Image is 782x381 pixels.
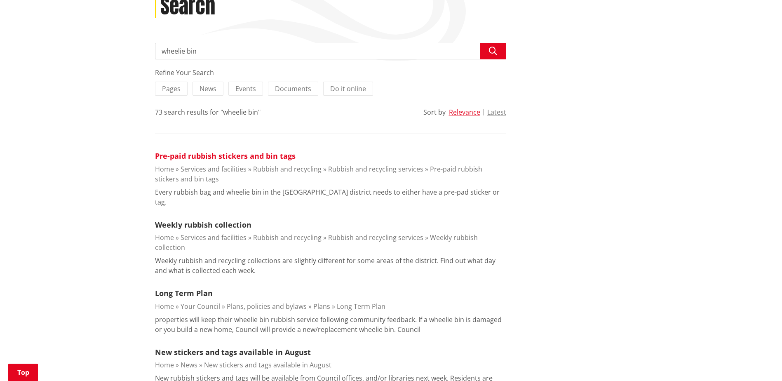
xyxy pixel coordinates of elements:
[155,187,506,207] p: Every rubbish bag and wheelie bin in the [GEOGRAPHIC_DATA] district needs to either have a pre-pa...
[155,233,174,242] a: Home
[275,84,311,93] span: Documents
[330,84,366,93] span: Do it online
[487,108,506,116] button: Latest
[155,107,261,117] div: 73 search results for "wheelie bin"
[181,165,247,174] a: Services and facilities
[155,302,174,311] a: Home
[328,233,423,242] a: Rubbish and recycling services
[235,84,256,93] span: Events
[181,302,220,311] a: Your Council
[744,346,774,376] iframe: Messenger Launcher
[155,68,506,78] div: Refine Your Search
[155,315,506,334] p: properties will keep their wheelie bin rubbish service following community feedback. If a wheelie...
[155,220,251,230] a: Weekly rubbish collection
[155,165,174,174] a: Home
[162,84,181,93] span: Pages
[181,360,197,369] a: News
[155,360,174,369] a: Home
[449,108,480,116] button: Relevance
[155,288,213,298] a: Long Term Plan
[155,165,482,183] a: Pre-paid rubbish stickers and bin tags
[204,360,331,369] a: New stickers and tags available in August
[328,165,423,174] a: Rubbish and recycling services
[155,347,311,357] a: New stickers and tags available in August
[155,151,296,161] a: Pre-paid rubbish stickers and bin tags
[253,165,322,174] a: Rubbish and recycling
[181,233,247,242] a: Services and facilities
[200,84,216,93] span: News
[155,43,506,59] input: Search input
[227,302,307,311] a: Plans, policies and bylaws
[155,256,506,275] p: Weekly rubbish and recycling collections are slightly different for some areas of the district. F...
[337,302,385,311] a: Long Term Plan
[253,233,322,242] a: Rubbish and recycling
[155,233,478,252] a: Weekly rubbish collection
[8,364,38,381] a: Top
[423,107,446,117] div: Sort by
[313,302,330,311] a: Plans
